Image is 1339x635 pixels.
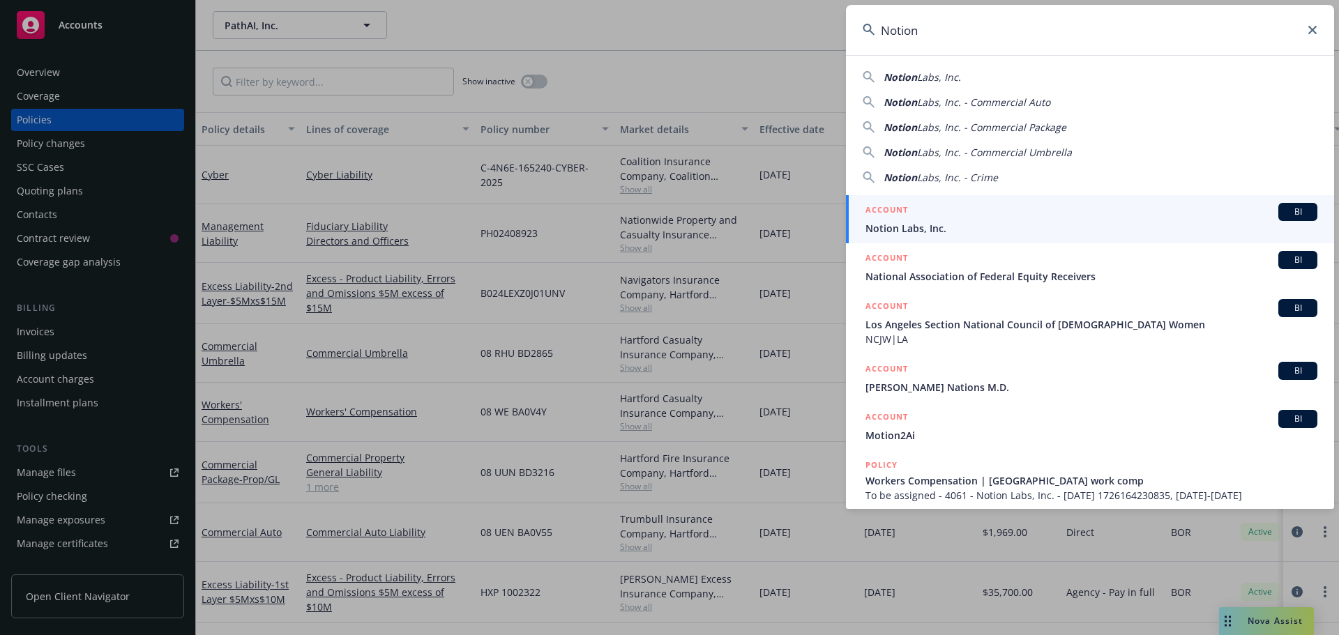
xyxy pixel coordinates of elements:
[865,428,1317,443] span: Motion2Ai
[917,70,961,84] span: Labs, Inc.
[1284,206,1312,218] span: BI
[1284,254,1312,266] span: BI
[865,269,1317,284] span: National Association of Federal Equity Receivers
[846,450,1334,510] a: POLICYWorkers Compensation | [GEOGRAPHIC_DATA] work compTo be assigned - 4061 - Notion Labs, Inc....
[917,95,1050,109] span: Labs, Inc. - Commercial Auto
[865,473,1317,488] span: Workers Compensation | [GEOGRAPHIC_DATA] work comp
[865,488,1317,503] span: To be assigned - 4061 - Notion Labs, Inc. - [DATE] 1726164230835, [DATE]-[DATE]
[846,402,1334,450] a: ACCOUNTBIMotion2Ai
[846,354,1334,402] a: ACCOUNTBI[PERSON_NAME] Nations M.D.
[846,5,1334,55] input: Search...
[865,299,908,316] h5: ACCOUNT
[917,121,1066,134] span: Labs, Inc. - Commercial Package
[865,221,1317,236] span: Notion Labs, Inc.
[917,146,1072,159] span: Labs, Inc. - Commercial Umbrella
[846,291,1334,354] a: ACCOUNTBILos Angeles Section National Council of [DEMOGRAPHIC_DATA] WomenNCJW|LA
[884,171,917,184] span: Notion
[884,146,917,159] span: Notion
[1284,413,1312,425] span: BI
[865,380,1317,395] span: [PERSON_NAME] Nations M.D.
[865,251,908,268] h5: ACCOUNT
[884,121,917,134] span: Notion
[865,458,898,472] h5: POLICY
[865,362,908,378] h5: ACCOUNT
[846,195,1334,243] a: ACCOUNTBINotion Labs, Inc.
[917,171,998,184] span: Labs, Inc. - Crime
[1284,365,1312,377] span: BI
[884,70,917,84] span: Notion
[884,95,917,109] span: Notion
[865,203,908,220] h5: ACCOUNT
[846,243,1334,291] a: ACCOUNTBINational Association of Federal Equity Receivers
[1284,302,1312,314] span: BI
[865,410,908,427] h5: ACCOUNT
[865,317,1317,332] span: Los Angeles Section National Council of [DEMOGRAPHIC_DATA] Women
[865,332,1317,346] span: NCJW|LA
